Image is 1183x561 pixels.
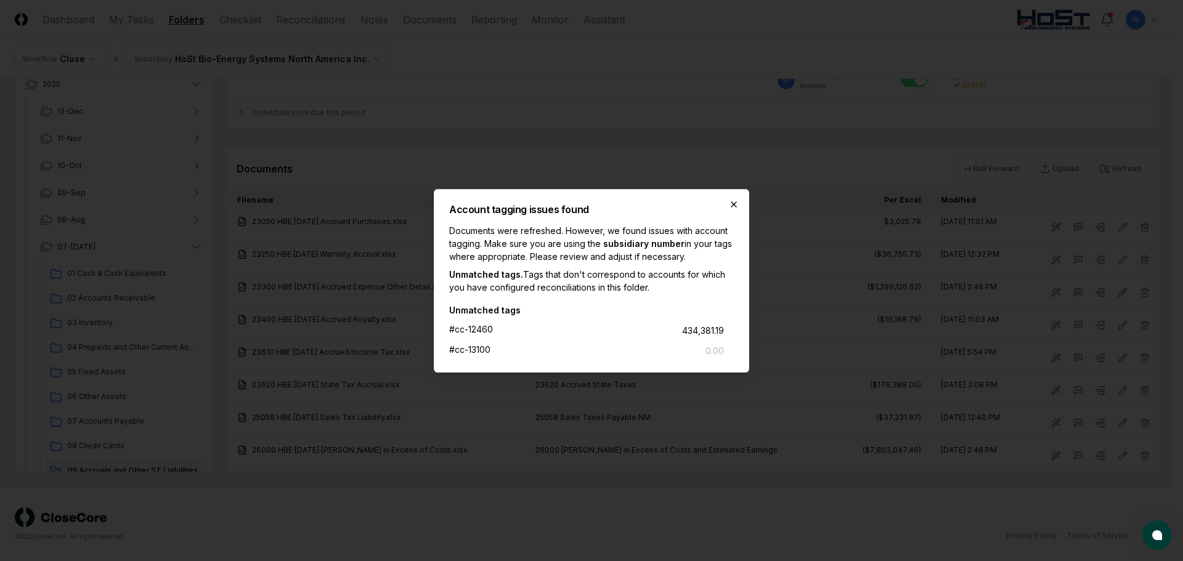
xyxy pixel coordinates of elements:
[449,304,724,317] div: Unmatched tags
[682,324,724,337] div: 434,381.19
[449,224,734,263] p: Documents were refreshed. However, we found issues with account tagging. Make sure you are using ...
[449,323,493,336] div: #cc-12460
[705,344,724,357] div: 0.00
[449,204,734,214] h2: Account tagging issues found
[449,343,490,356] div: #cc-13100
[449,269,523,280] span: Unmatched tags.
[603,238,685,249] span: subsidiary number
[449,268,734,294] p: Tags that don't correspond to accounts for which you have configured reconciliations in this folder.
